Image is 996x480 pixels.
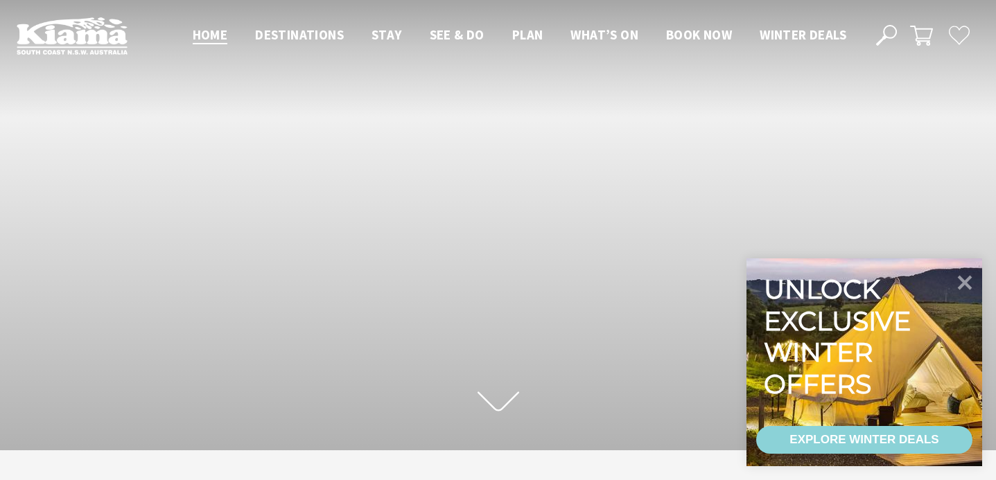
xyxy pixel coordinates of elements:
a: EXPLORE WINTER DEALS [756,426,972,454]
img: Kiama Logo [17,17,128,55]
span: Destinations [255,26,344,43]
span: What’s On [570,26,638,43]
span: Plan [512,26,543,43]
div: Unlock exclusive winter offers [764,274,917,400]
div: EXPLORE WINTER DEALS [789,426,938,454]
nav: Main Menu [179,24,860,47]
span: Stay [372,26,402,43]
span: Home [193,26,228,43]
span: See & Do [430,26,484,43]
span: Winter Deals [760,26,846,43]
span: Book now [666,26,732,43]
